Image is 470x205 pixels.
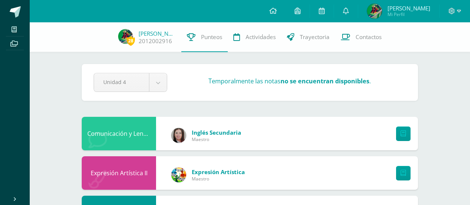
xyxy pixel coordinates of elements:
[388,4,430,12] span: [PERSON_NAME]
[300,33,330,41] span: Trayectoria
[171,128,186,143] img: 8af0450cf43d44e38c4a1497329761f3.png
[388,11,430,17] span: Mi Perfil
[201,33,222,41] span: Punteos
[192,129,241,136] span: Inglés Secundaria
[118,29,133,44] img: 97032322cc9f71459aa69d7afb02c43b.png
[192,168,245,176] span: Expresión Artística
[127,36,135,45] span: 28
[281,77,369,85] strong: no se encuentran disponibles
[228,22,281,52] a: Actividades
[208,77,371,85] h3: Temporalmente las notas .
[281,22,335,52] a: Trayectoria
[82,156,156,190] div: Expresión Artística II
[171,167,186,182] img: 159e24a6ecedfdf8f489544946a573f0.png
[181,22,228,52] a: Punteos
[139,30,176,37] a: [PERSON_NAME]
[356,33,382,41] span: Contactos
[335,22,387,52] a: Contactos
[139,37,172,45] a: 2012002916
[103,73,140,91] span: Unidad 4
[192,136,241,142] span: Maestro
[367,4,382,19] img: 97032322cc9f71459aa69d7afb02c43b.png
[192,176,245,182] span: Maestro
[94,73,167,92] a: Unidad 4
[246,33,276,41] span: Actividades
[82,117,156,150] div: Comunicación y Lenguaje L3 Inglés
